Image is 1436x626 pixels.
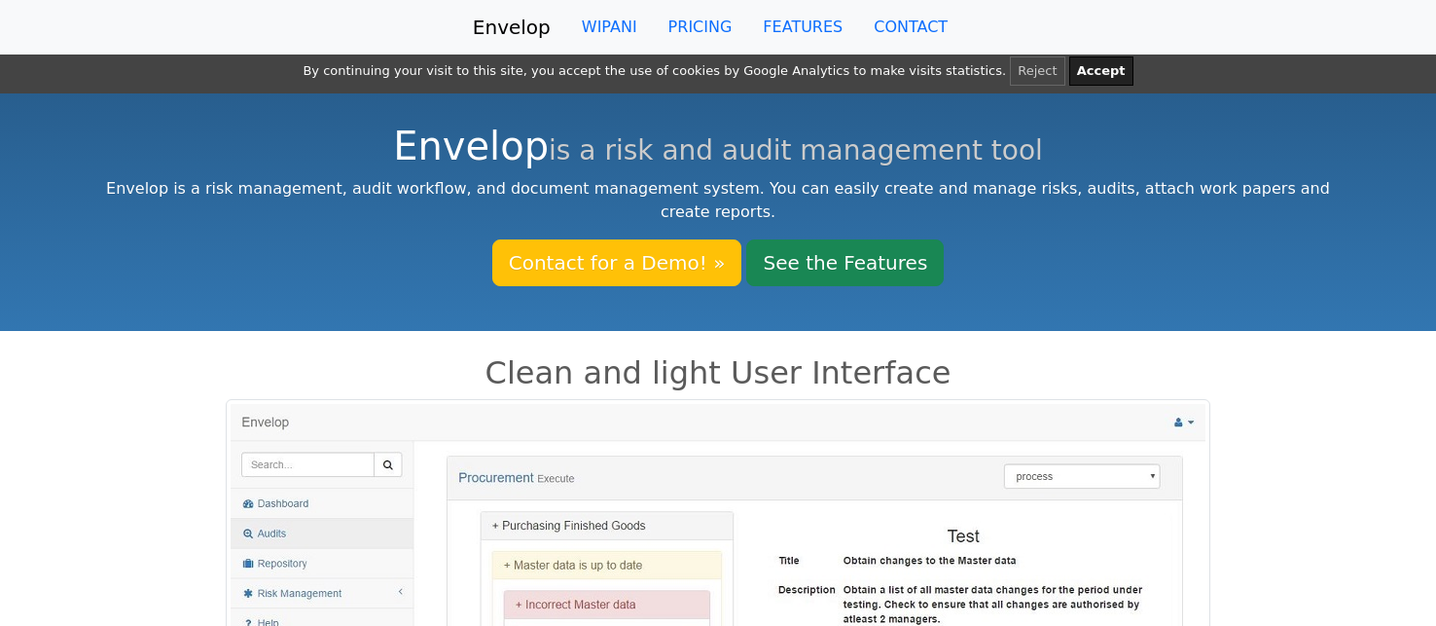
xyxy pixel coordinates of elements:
[653,8,748,47] a: PRICING
[858,8,963,47] a: CONTACT
[303,63,1006,78] span: By continuing your visit to this site, you accept the use of cookies by Google Analytics to make ...
[1069,56,1133,86] button: Accept
[473,8,551,47] a: Envelop
[746,239,944,286] a: See the Features
[566,8,653,47] a: WIPANI
[549,134,1043,166] small: is a risk and audit management tool
[99,177,1337,224] p: Envelop is a risk management, audit workflow, and document management system. You can easily crea...
[492,239,742,286] a: Contact for a Demo! »
[747,8,858,47] a: FEATURES
[99,123,1337,169] h1: Envelop
[1010,56,1064,86] button: Reject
